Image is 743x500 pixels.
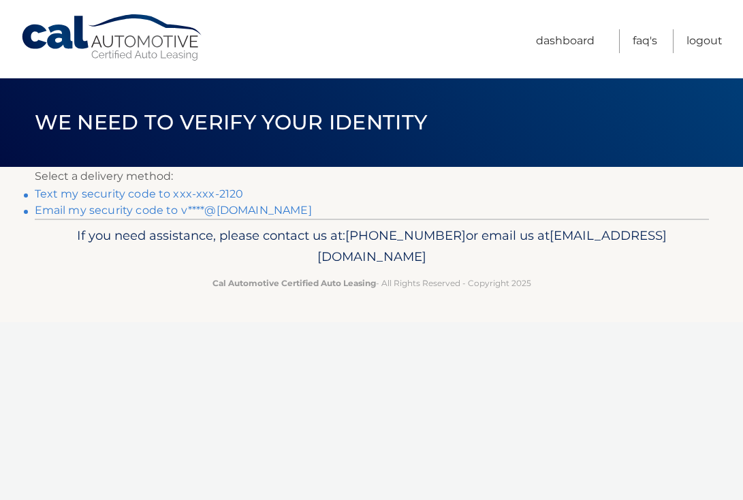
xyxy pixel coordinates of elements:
[35,167,709,186] p: Select a delivery method:
[212,278,376,288] strong: Cal Automotive Certified Auto Leasing
[55,225,689,268] p: If you need assistance, please contact us at: or email us at
[536,29,595,53] a: Dashboard
[20,14,204,62] a: Cal Automotive
[55,276,689,290] p: - All Rights Reserved - Copyright 2025
[345,228,466,243] span: [PHONE_NUMBER]
[35,187,244,200] a: Text my security code to xxx-xxx-2120
[35,204,312,217] a: Email my security code to v****@[DOMAIN_NAME]
[35,110,428,135] span: We need to verify your identity
[633,29,657,53] a: FAQ's
[686,29,723,53] a: Logout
